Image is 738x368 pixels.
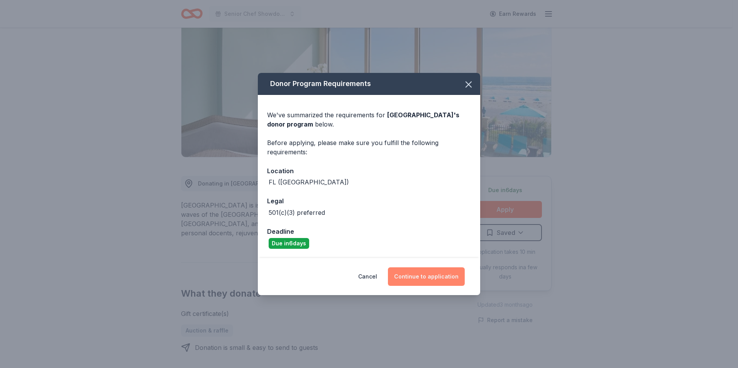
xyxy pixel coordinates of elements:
div: FL ([GEOGRAPHIC_DATA]) [269,177,349,187]
button: Cancel [358,267,377,286]
div: We've summarized the requirements for below. [267,110,471,129]
div: Due in 6 days [269,238,309,249]
div: Legal [267,196,471,206]
button: Continue to application [388,267,465,286]
div: Donor Program Requirements [258,73,480,95]
div: Before applying, please make sure you fulfill the following requirements: [267,138,471,157]
div: 501(c)(3) preferred [269,208,325,217]
div: Location [267,166,471,176]
div: Deadline [267,226,471,236]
